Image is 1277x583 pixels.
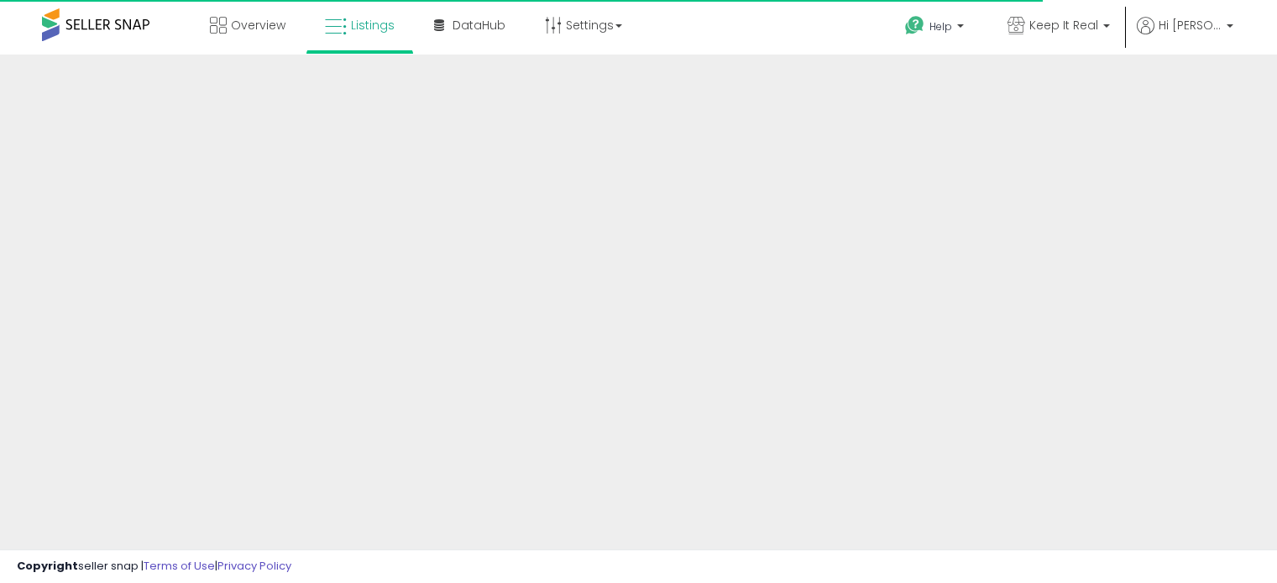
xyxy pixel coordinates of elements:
[17,558,78,574] strong: Copyright
[453,17,505,34] span: DataHub
[217,558,291,574] a: Privacy Policy
[17,559,291,575] div: seller snap | |
[231,17,285,34] span: Overview
[1159,17,1222,34] span: Hi [PERSON_NAME]
[144,558,215,574] a: Terms of Use
[1137,17,1233,55] a: Hi [PERSON_NAME]
[892,3,981,55] a: Help
[351,17,395,34] span: Listings
[929,19,952,34] span: Help
[904,15,925,36] i: Get Help
[1029,17,1098,34] span: Keep It Real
